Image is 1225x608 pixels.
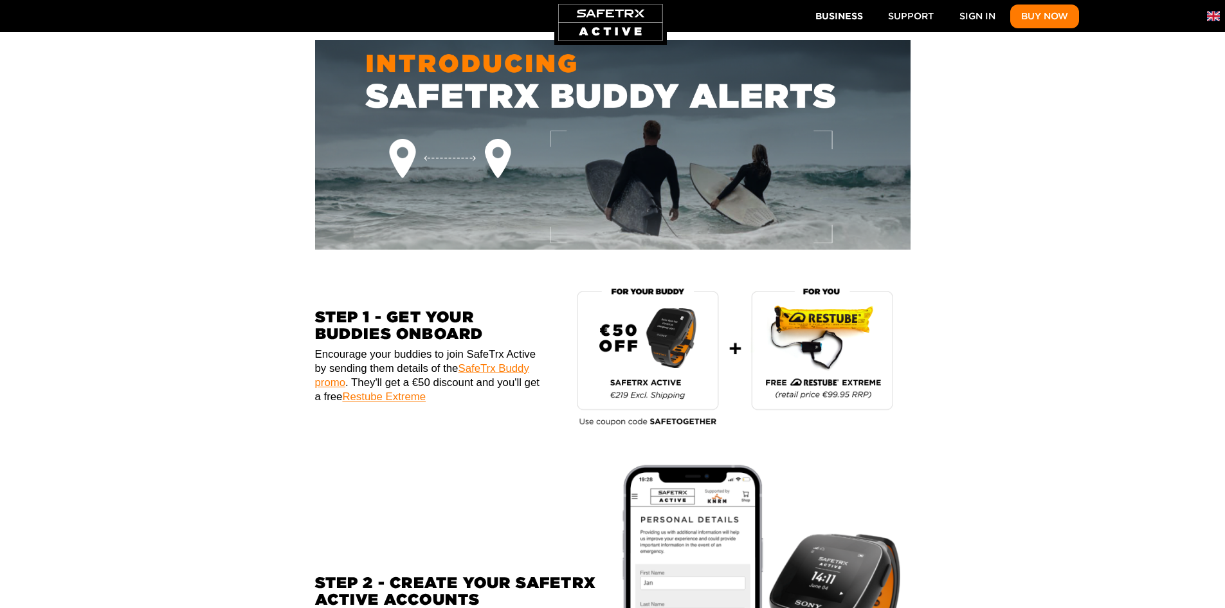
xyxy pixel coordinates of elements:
span: Business [815,8,863,24]
span: Support [888,8,934,24]
a: Sign In [948,5,1006,28]
a: Support [877,5,945,28]
button: Buy Now [1010,5,1079,28]
button: Business [805,4,873,28]
span: Buy Now [1021,8,1068,24]
img: en [1207,10,1220,23]
span: Sign In [959,8,995,24]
